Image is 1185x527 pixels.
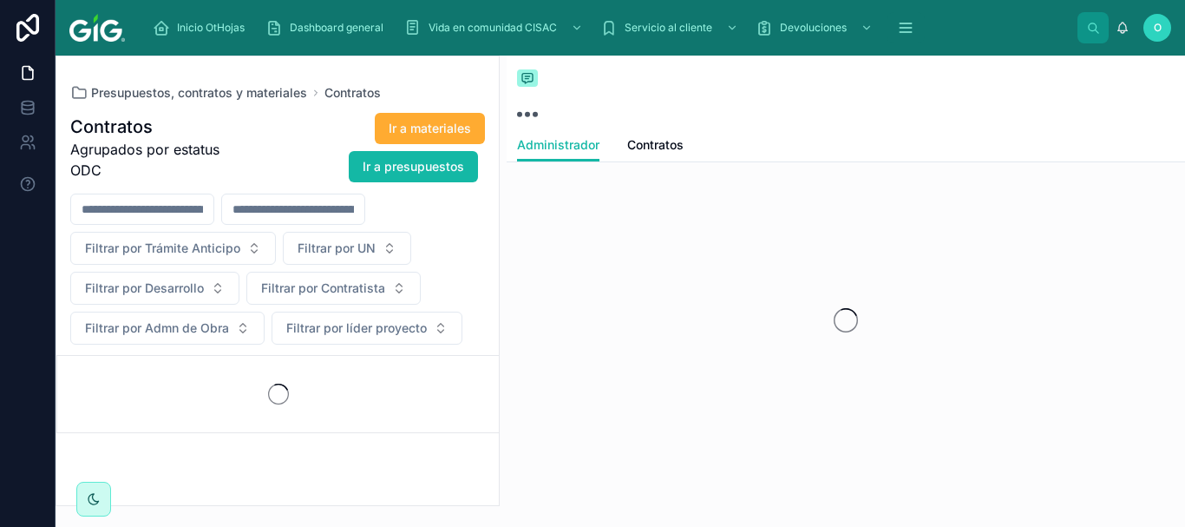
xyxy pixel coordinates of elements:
button: Ir a materiales [375,113,485,144]
span: Vida en comunidad CISAC [429,21,557,35]
span: Filtrar por Contratista [261,280,385,297]
span: Agrupados por estatus ODC [70,139,239,181]
a: Contratos [627,129,684,164]
a: Contratos [324,84,381,102]
span: Contratos [627,136,684,154]
span: Filtrar por UN [298,240,376,257]
div: scrollable content [139,9,1077,47]
button: Ir a presupuestos [349,151,478,182]
span: Presupuestos, contratos y materiales [91,84,307,102]
span: Filtrar por Admn de Obra [85,319,229,337]
img: App logo [69,14,125,42]
a: Dashboard general [260,12,396,43]
a: Inicio OtHojas [147,12,257,43]
span: Filtrar por Desarrollo [85,280,204,297]
span: Devoluciones [780,21,847,35]
button: Select Button [283,232,411,265]
span: Dashboard general [290,21,383,35]
a: Devoluciones [750,12,881,43]
span: Filtrar por Trámite Anticipo [85,240,240,257]
a: Vida en comunidad CISAC [399,12,592,43]
span: Servicio al cliente [625,21,712,35]
span: O [1154,21,1162,35]
span: Ir a materiales [389,120,471,137]
button: Select Button [272,312,462,345]
button: Select Button [70,272,239,305]
a: Presupuestos, contratos y materiales [70,84,307,102]
button: Select Button [70,232,276,265]
span: Inicio OtHojas [177,21,245,35]
a: Servicio al cliente [595,12,747,43]
a: Administrador [517,129,599,162]
span: Ir a presupuestos [363,158,464,175]
h1: Contratos [70,115,239,139]
span: Administrador [517,136,599,154]
span: Filtrar por líder proyecto [286,319,427,337]
button: Select Button [246,272,421,305]
button: Select Button [70,312,265,345]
